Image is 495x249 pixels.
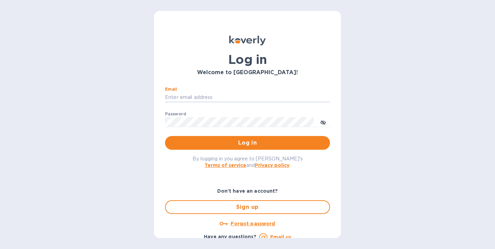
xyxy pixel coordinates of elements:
[255,162,289,168] a: Privacy policy
[165,136,330,150] button: Log in
[205,162,246,168] a: Terms of service
[171,203,324,211] span: Sign up
[217,188,278,194] b: Don't have an account?
[192,156,303,168] span: By logging in you agree to [PERSON_NAME]'s and .
[165,52,330,67] h1: Log in
[165,69,330,76] h3: Welcome to [GEOGRAPHIC_DATA]!
[165,112,186,116] label: Password
[165,200,330,214] button: Sign up
[165,92,330,103] input: Enter email address
[270,234,291,240] a: Email us
[316,115,330,129] button: toggle password visibility
[170,139,324,147] span: Log in
[165,87,177,91] label: Email
[229,36,266,45] img: Koverly
[204,234,256,239] b: Have any questions?
[231,221,275,226] u: Forgot password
